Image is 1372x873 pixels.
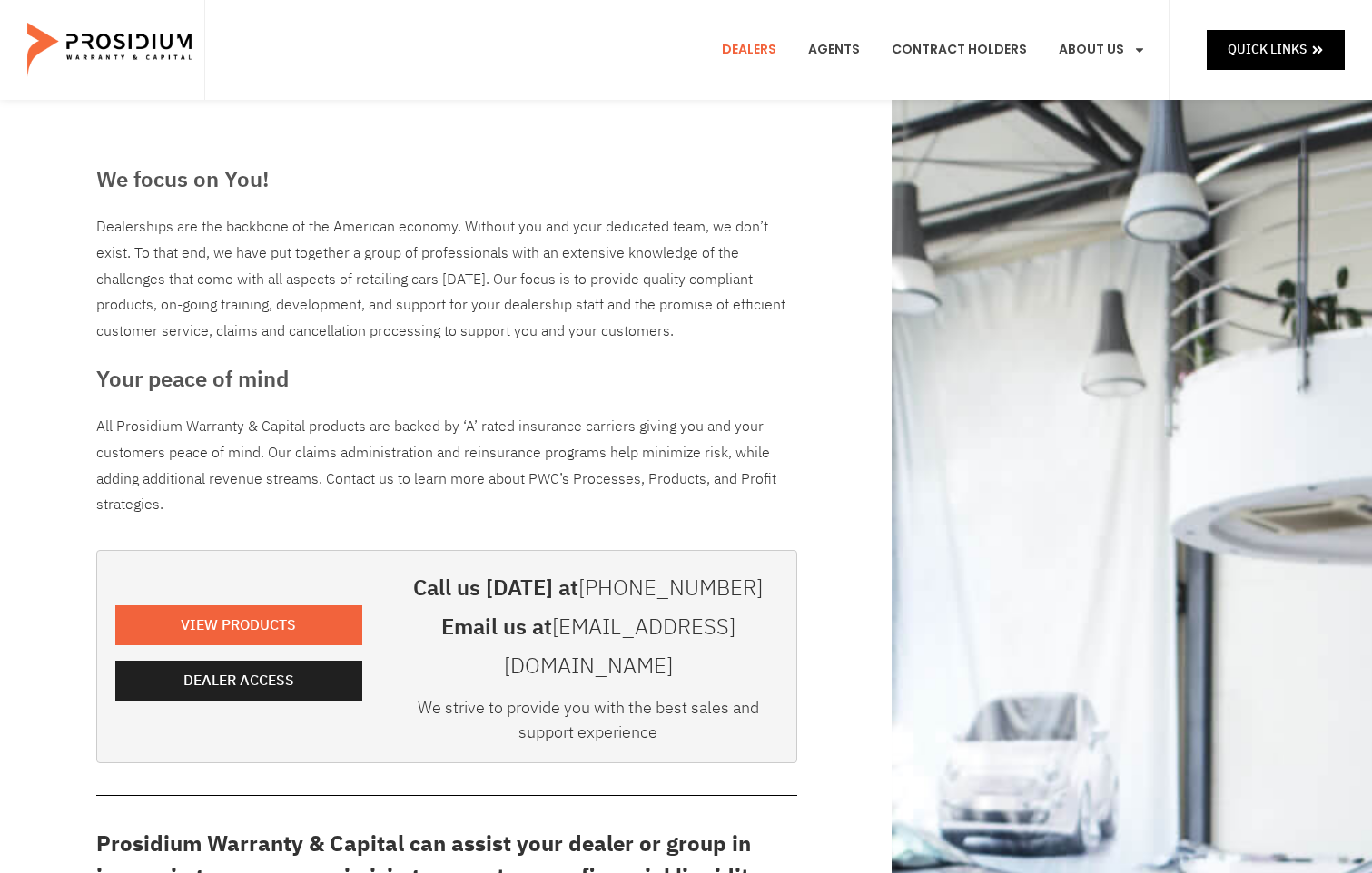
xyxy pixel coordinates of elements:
[96,414,797,518] p: All Prosidium Warranty & Capital products are backed by ‘A’ rated insurance carriers giving you a...
[183,668,294,694] span: Dealer Access
[878,16,1041,83] a: Contract Holders
[181,613,296,639] span: View Products
[708,16,790,83] a: Dealers
[96,163,797,196] h3: We focus on You!
[399,695,778,753] div: We strive to provide you with the best sales and support experience
[96,214,797,345] div: Dealerships are the backbone of the American economy. Without you and your dedicated team, we don...
[578,572,763,604] a: [PHONE_NUMBER]
[350,2,408,15] span: Last Name
[1228,38,1307,61] span: Quick Links
[96,363,797,396] h3: Your peace of mind
[1045,16,1160,83] a: About Us
[115,605,362,646] a: View Products
[504,611,735,682] a: [EMAIL_ADDRESS][DOMAIN_NAME]
[795,16,874,83] a: Agents
[115,661,362,701] a: Dealer Access
[1207,30,1345,69] a: Quick Links
[399,608,778,686] h3: Email us at
[399,569,778,608] h3: Call us [DATE] at
[708,16,1160,83] nav: Menu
